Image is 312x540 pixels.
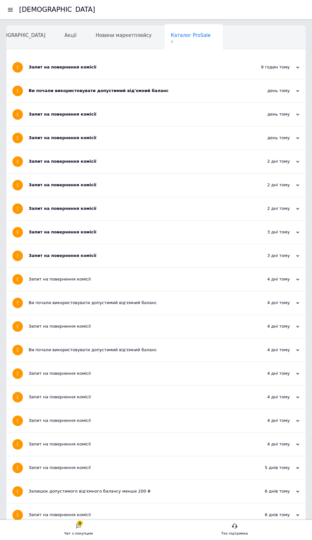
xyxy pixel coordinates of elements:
div: Запит на повернення комісії [29,229,236,235]
div: 2 дні тому [236,159,299,164]
div: Ви почали використовувати допустимий від'ємний баланс [29,300,236,306]
div: 5 днів тому [236,465,299,471]
div: Запит на повернення комісії [29,253,236,259]
div: Запит на повернення комісії [29,465,236,471]
div: день тому [236,111,299,117]
div: 4 дні тому [236,441,299,447]
div: 3 дні тому [236,229,299,235]
div: Запит на повернення комісії [29,371,236,376]
div: Запит на повернення комісії [29,135,236,141]
div: 9 [77,521,83,526]
div: Залишок допустимого від'ємного балансу менше 200 ₴ [29,488,236,494]
span: Новини маркетплейсу [96,32,152,38]
span: 9 [171,39,210,44]
div: 2 дні тому [236,206,299,211]
div: Ви почали використовувати допустимий від'ємний баланс [29,347,236,353]
div: 6 днів тому [236,512,299,518]
div: 9 годин тому [236,64,299,70]
div: 6 днів тому [236,488,299,494]
div: 3 дні тому [236,253,299,259]
div: Запит на повернення комісії [29,159,236,164]
div: 4 дні тому [236,418,299,423]
div: 4 дні тому [236,371,299,376]
div: день тому [236,88,299,94]
div: день тому [236,135,299,141]
span: Каталог ProSale [171,32,210,38]
div: Запит на повернення комісії [29,512,236,518]
div: Запит на повернення комісії [29,394,236,400]
div: Запит на повернення комісії [29,441,236,447]
div: 2 дні тому [236,182,299,188]
div: 4 дні тому [236,394,299,400]
div: Тех підтримка [221,530,248,537]
div: Ви почали використовувати допустимий від'ємний баланс [29,88,236,94]
div: 4 дні тому [236,300,299,306]
div: Запит на повернення комісії [29,323,236,329]
div: Запит на повернення комісії [29,276,236,282]
span: Акції [65,32,77,38]
div: 4 дні тому [236,276,299,282]
div: Запит на повернення комісії [29,111,236,117]
div: Запит на повернення комісії [29,418,236,423]
div: Чат з покупцем [64,530,93,537]
div: Запит на повернення комісії [29,206,236,211]
div: Запит на повернення комісії [29,64,236,70]
div: 4 дні тому [236,347,299,353]
div: 4 дні тому [236,323,299,329]
div: Запит на повернення комісії [29,182,236,188]
h1: [DEMOGRAPHIC_DATA] [19,6,95,13]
